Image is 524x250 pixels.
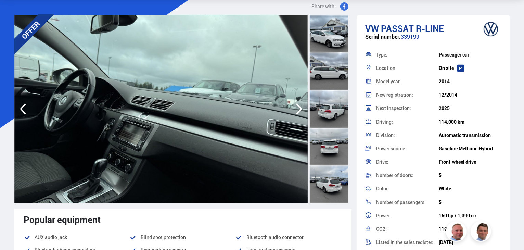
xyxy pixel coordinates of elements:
font: 2014 [439,78,450,85]
font: 119 g/km [439,226,460,232]
font: 150 hp / 1,390 cc. [439,212,477,219]
font: 12/2014 [439,91,457,98]
font: Driving: [376,118,393,125]
font: New registration: [376,91,413,98]
font: [DATE] [439,239,453,246]
font: Serial number: [365,33,401,40]
font: VW [365,22,379,35]
font: OFFER [20,19,42,41]
font: White [439,185,451,192]
font: Model year: [376,78,401,85]
button: Share with: [309,2,351,11]
font: CO2: [376,226,387,232]
font: AUX audio jack [35,234,67,240]
img: FbJEzSuNWCJXmdc-.webp [472,222,492,243]
font: Power: [376,212,391,219]
font: On site [439,65,454,71]
font: Popular equipment [24,213,101,226]
button: Open LiveChat chat interface [5,3,26,23]
font: Front-wheel drive [439,159,476,165]
font: Share with: [311,3,336,10]
font: Drive: [376,159,388,165]
font: Color: [376,185,389,192]
font: 5 [439,199,442,205]
font: Type: [376,51,387,58]
font: Next inspection: [376,105,411,111]
img: brand logo [477,18,504,40]
font: Power source: [376,145,406,152]
font: 339199 [401,33,419,40]
font: 5 [439,172,442,178]
font: Listed in the sales register: [376,239,433,246]
font: Bluetooth audio connector [246,234,304,240]
img: siFngHWaQ9KaOqBr.png [447,222,468,243]
font: 114,000 km. [439,118,466,125]
img: 3504514.jpeg [14,15,308,203]
font: Number of doors: [376,172,413,178]
font: Number of passengers: [376,199,426,205]
font: Automatic transmission [439,132,491,138]
font: Passenger car [439,51,469,58]
font: Location: [376,65,397,71]
font: Division: [376,132,395,138]
font: 2025 [439,105,450,111]
font: Blind spot protection [141,234,186,240]
font: Gasoline Methane Hybrid [439,145,493,152]
font: Passat R-LINE [381,22,444,35]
